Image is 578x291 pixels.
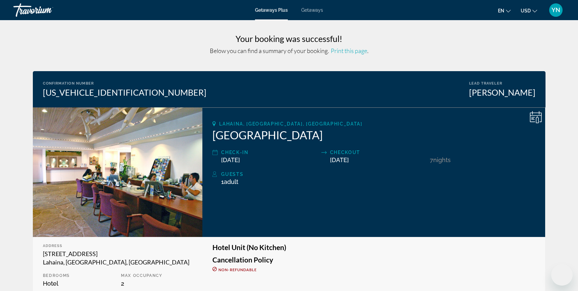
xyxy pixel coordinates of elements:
[552,7,560,13] span: YN
[221,170,535,178] div: Guests
[43,280,58,287] span: Hotel
[221,178,238,185] span: 1
[330,156,349,163] span: [DATE]
[212,128,535,142] h2: [GEOGRAPHIC_DATA]
[43,81,206,86] div: Confirmation Number
[121,273,192,278] p: Max Occupancy
[33,34,545,44] h3: Your booking was successful!
[13,1,80,19] a: Travorium
[331,47,367,54] span: Print this page
[521,6,537,15] button: Change currency
[301,7,323,13] a: Getaways
[551,264,573,286] iframe: Button to launch messaging window
[255,7,288,13] a: Getaways Plus
[430,156,433,163] span: 7
[221,156,240,163] span: [DATE]
[498,6,511,15] button: Change language
[330,47,369,54] span: .
[469,81,535,86] div: Lead Traveler
[43,273,114,278] p: Bedrooms
[43,87,206,97] div: [US_VEHICLE_IDENTIFICATION_NUMBER]
[469,87,535,97] div: [PERSON_NAME]
[547,3,565,17] button: User Menu
[521,8,531,13] span: USD
[218,268,257,272] span: Non-refundable
[212,256,535,263] h3: Cancellation Policy
[219,121,363,127] span: Lahaina, [GEOGRAPHIC_DATA], [GEOGRAPHIC_DATA]
[43,244,193,248] div: Address
[210,47,329,54] span: Below you can find a summary of your booking.
[498,8,504,13] span: en
[221,148,318,156] div: Check-In
[433,156,451,163] span: Nights
[43,250,193,266] div: [STREET_ADDRESS] Lahaina, [GEOGRAPHIC_DATA], [GEOGRAPHIC_DATA]
[121,280,124,287] span: 2
[330,148,427,156] div: Checkout
[224,178,238,185] span: Adult
[212,244,535,251] h3: Hotel Unit (No Kitchen)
